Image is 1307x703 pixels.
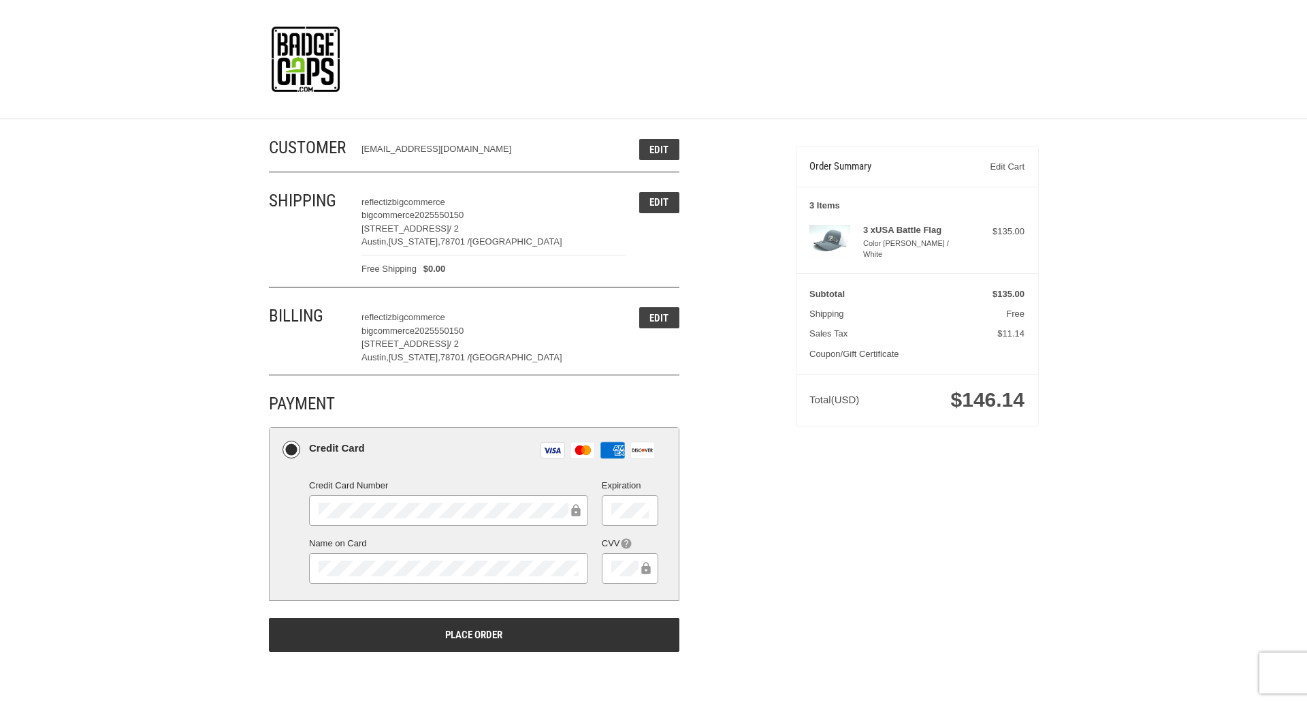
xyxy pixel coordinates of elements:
button: Edit [639,307,679,328]
button: Edit [639,139,679,160]
button: Edit [639,192,679,213]
a: Edit Cart [948,160,1024,174]
div: $135.00 [971,225,1024,238]
span: [US_STATE], [389,236,440,247]
img: BadgeCaps [272,27,340,92]
h3: Order Summary [809,160,948,174]
span: bigcommerce [361,210,415,220]
span: Sales Tax [809,328,848,339]
span: Austin, [361,236,389,247]
span: $146.14 [951,388,1024,411]
span: [STREET_ADDRESS] [361,223,449,234]
div: Credit Card [309,437,365,459]
span: 78701 / [440,236,470,247]
span: 78701 / [440,352,470,362]
span: Subtotal [809,289,845,299]
h3: 3 Items [809,200,1024,211]
span: bigcommerce [392,197,445,207]
h4: 3 x USA Battle Flag [863,225,967,236]
span: [GEOGRAPHIC_DATA] [470,352,562,362]
h2: Payment [269,393,349,414]
h2: Customer [269,137,349,158]
h2: Billing [269,305,349,326]
span: Total (USD) [809,394,859,405]
label: Expiration [602,479,658,493]
span: bigcommerce [361,326,415,336]
span: $11.14 [997,328,1024,339]
span: reflectiz [361,312,392,322]
span: [STREET_ADDRESS] [361,339,449,349]
h2: Shipping [269,190,349,211]
span: 2025550150 [415,210,464,220]
span: / 2 [449,339,459,349]
span: / 2 [449,223,459,234]
li: Color [PERSON_NAME] / White [863,238,967,260]
span: Free [1006,309,1024,319]
span: reflectiz [361,197,392,207]
button: Place Order [269,618,679,653]
label: CVV [602,537,658,550]
span: 2025550150 [415,326,464,336]
span: [US_STATE], [389,352,440,362]
span: Shipping [809,309,844,319]
label: Credit Card Number [309,479,588,493]
span: Free Shipping [361,262,417,276]
label: Name on Card [309,537,588,550]
span: [GEOGRAPHIC_DATA] [470,236,562,247]
a: Coupon/Gift Certificate [809,349,899,359]
span: $135.00 [993,289,1024,299]
span: $0.00 [417,262,445,276]
div: [EMAIL_ADDRESS][DOMAIN_NAME] [361,142,613,156]
span: Austin, [361,352,389,362]
span: bigcommerce [392,312,445,322]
